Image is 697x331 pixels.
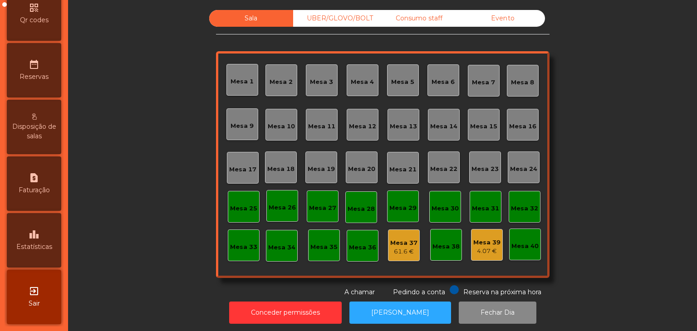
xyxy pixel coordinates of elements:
button: Fechar Dia [459,302,536,324]
div: Mesa 24 [510,165,537,174]
div: Mesa 32 [511,204,538,213]
i: leaderboard [29,229,39,240]
i: date_range [29,59,39,70]
span: Disposição de salas [9,122,59,141]
div: Mesa 23 [471,165,499,174]
div: Mesa 16 [509,122,536,131]
div: Mesa 6 [432,78,455,87]
div: Mesa 22 [430,165,457,174]
div: Mesa 14 [430,122,457,131]
div: Mesa 38 [432,242,460,251]
div: Mesa 4 [351,78,374,87]
div: Mesa 5 [391,78,414,87]
div: 4.07 € [473,247,501,256]
i: exit_to_app [29,286,39,297]
span: Sair [29,299,40,308]
div: Mesa 10 [268,122,295,131]
div: Mesa 20 [348,165,375,174]
span: Reservas [20,72,49,82]
div: Mesa 30 [432,204,459,213]
div: UBER/GLOVO/BOLT [293,10,377,27]
div: Mesa 35 [310,243,338,252]
div: Mesa 19 [308,165,335,174]
span: Faturação [19,185,50,195]
div: Mesa 17 [229,165,256,174]
div: Mesa 13 [390,122,417,131]
div: Mesa 27 [309,204,336,213]
div: Mesa 3 [310,78,333,87]
div: Mesa 8 [511,78,534,87]
div: Mesa 2 [270,78,293,87]
button: Conceder permissões [229,302,342,324]
div: Mesa 28 [348,204,375,214]
div: Consumo staff [377,10,461,27]
div: Mesa 33 [230,243,257,252]
div: Sala [209,10,293,27]
div: Mesa 36 [349,243,376,252]
span: Estatísticas [16,242,52,252]
span: A chamar [344,288,375,296]
span: Reserva na próxima hora [463,288,541,296]
div: Mesa 21 [389,165,417,174]
div: Evento [461,10,545,27]
div: Mesa 29 [389,204,417,213]
div: Mesa 31 [472,204,499,213]
div: Mesa 15 [470,122,497,131]
span: Qr codes [20,15,49,25]
div: Mesa 25 [230,204,257,213]
span: Pedindo a conta [393,288,445,296]
div: Mesa 26 [269,203,296,212]
div: Mesa 34 [268,243,295,252]
div: Mesa 40 [511,242,539,251]
div: 61.6 € [390,247,417,256]
i: qr_code [29,2,39,13]
div: Mesa 1 [231,77,254,86]
div: Mesa 7 [472,78,495,87]
i: request_page [29,172,39,183]
div: Mesa 12 [349,122,376,131]
div: Mesa 18 [267,165,295,174]
div: Mesa 39 [473,238,501,247]
div: Mesa 37 [390,239,417,248]
div: Mesa 11 [308,122,335,131]
button: [PERSON_NAME] [349,302,451,324]
div: Mesa 9 [231,122,254,131]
